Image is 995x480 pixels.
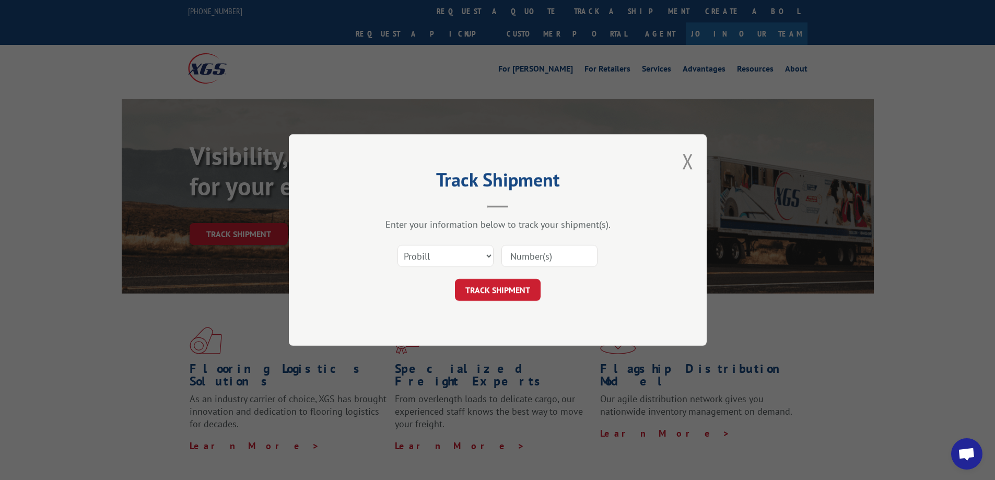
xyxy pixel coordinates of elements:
button: TRACK SHIPMENT [455,279,541,301]
h2: Track Shipment [341,172,654,192]
button: Close modal [682,147,694,175]
div: Open chat [951,438,982,470]
div: Enter your information below to track your shipment(s). [341,218,654,230]
input: Number(s) [501,245,598,267]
